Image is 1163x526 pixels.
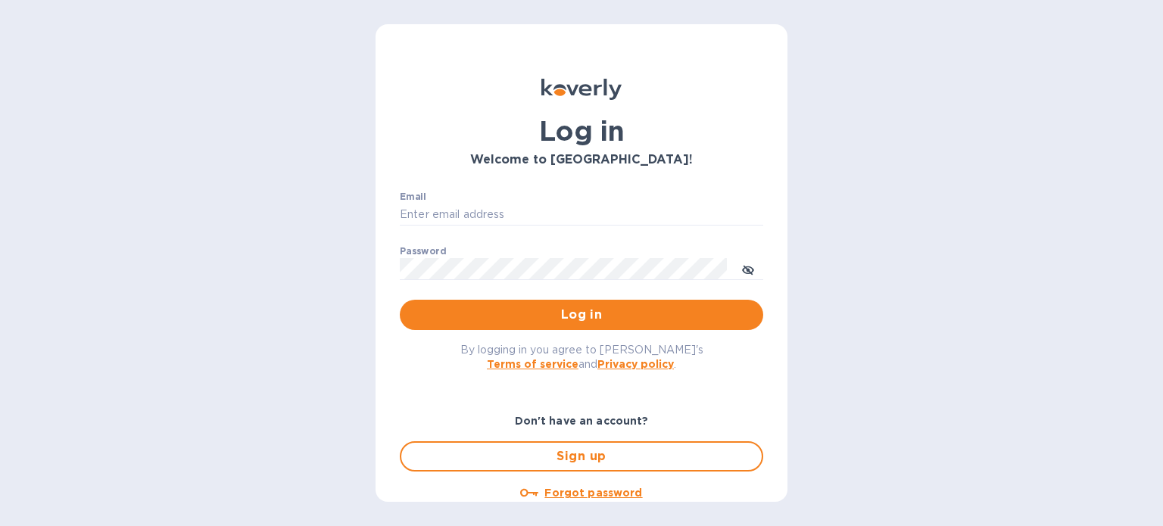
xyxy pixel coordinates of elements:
[544,487,642,499] u: Forgot password
[460,344,703,370] span: By logging in you agree to [PERSON_NAME]'s and .
[400,192,426,201] label: Email
[400,247,446,256] label: Password
[733,254,763,284] button: toggle password visibility
[541,79,622,100] img: Koverly
[400,300,763,330] button: Log in
[400,441,763,472] button: Sign up
[400,153,763,167] h3: Welcome to [GEOGRAPHIC_DATA]!
[400,204,763,226] input: Enter email address
[400,115,763,147] h1: Log in
[597,358,674,370] a: Privacy policy
[412,306,751,324] span: Log in
[515,415,649,427] b: Don't have an account?
[413,447,750,465] span: Sign up
[487,358,578,370] a: Terms of service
